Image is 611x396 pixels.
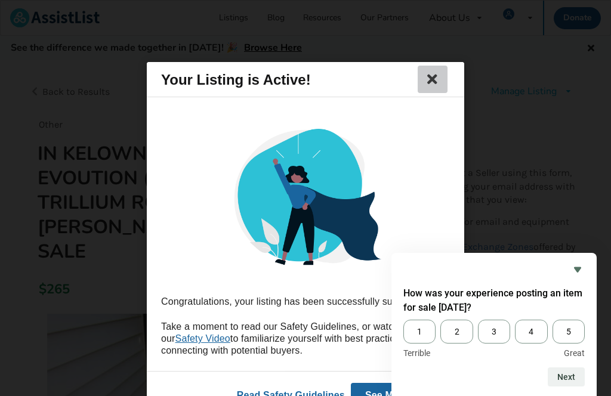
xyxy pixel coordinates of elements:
[440,320,473,344] span: 2
[403,320,436,344] span: 1
[175,333,230,344] a: Safety Video
[403,320,585,358] div: How was your experience posting an item for sale today? Select an option from 1 to 5, with 1 bein...
[161,62,311,97] div: Your Listing is Active!
[570,262,585,277] button: Hide survey
[403,286,585,315] h2: How was your experience posting an item for sale today? Select an option from 1 to 5, with 1 bein...
[478,320,510,344] span: 3
[403,262,585,386] div: How was your experience posting an item for sale today? Select an option from 1 to 5, with 1 bein...
[564,348,585,358] span: Great
[548,367,585,386] button: Next question
[161,321,450,357] div: Take a moment to read our Safety Guidelines, or watch our to familiarize yourself with best pract...
[515,320,547,344] span: 4
[218,112,393,286] img: post_success
[161,296,450,308] div: Congratulations, your listing has been successfully submitted.
[403,348,430,358] span: Terrible
[553,320,585,344] span: 5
